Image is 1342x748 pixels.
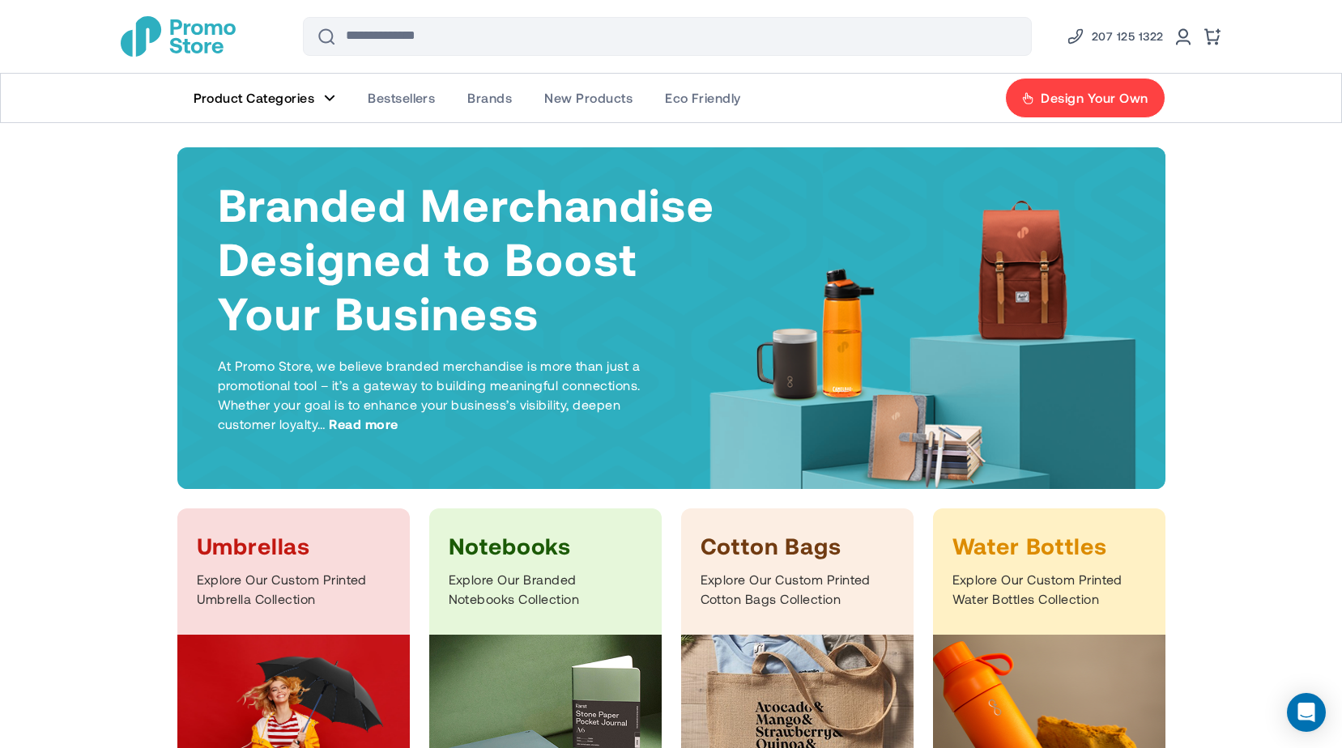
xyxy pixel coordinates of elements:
[952,570,1146,609] p: Explore Our Custom Printed Water Bottles Collection
[699,193,1152,521] img: Products
[329,414,398,434] span: Read more
[701,531,894,560] h3: Cotton Bags
[351,74,451,122] a: Bestsellers
[1005,78,1165,118] a: Design Your Own
[528,74,649,122] a: New Products
[701,570,894,609] p: Explore Our Custom Printed Cotton Bags Collection
[121,16,236,57] a: store logo
[1287,693,1326,732] div: Open Intercom Messenger
[121,16,236,57] img: Promotional Merchandise
[467,90,512,106] span: Brands
[368,90,435,106] span: Bestsellers
[649,74,757,122] a: Eco Friendly
[449,570,642,609] p: Explore Our Branded Notebooks Collection
[1092,27,1164,46] span: 207 125 1322
[449,531,642,560] h3: Notebooks
[952,531,1146,560] h3: Water Bottles
[194,90,315,106] span: Product Categories
[197,531,390,560] h3: Umbrellas
[1041,90,1148,106] span: Design Your Own
[197,570,390,609] p: Explore Our Custom Printed Umbrella Collection
[177,74,352,122] a: Product Categories
[307,17,346,56] button: Search
[451,74,528,122] a: Brands
[218,358,641,431] span: At Promo Store, we believe branded merchandise is more than just a promotional tool – it’s a gate...
[665,90,741,106] span: Eco Friendly
[218,176,717,340] h1: Branded Merchandise Designed to Boost Your Business
[544,90,633,106] span: New Products
[1066,27,1164,46] a: Phone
